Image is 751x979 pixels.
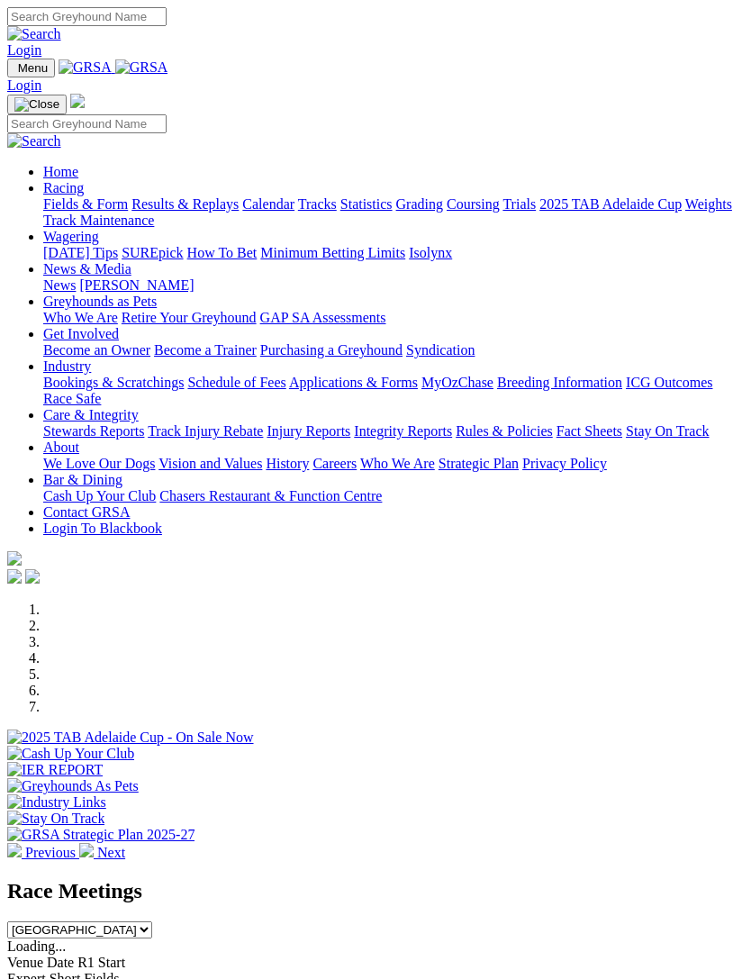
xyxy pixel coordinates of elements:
[7,59,55,77] button: Toggle navigation
[43,456,744,472] div: About
[70,94,85,108] img: logo-grsa-white.png
[97,845,125,860] span: Next
[159,488,382,503] a: Chasers Restaurant & Function Centre
[7,843,22,857] img: chevron-left-pager-white.svg
[396,196,443,212] a: Grading
[7,730,254,746] img: 2025 TAB Adelaide Cup - On Sale Now
[522,456,607,471] a: Privacy Policy
[43,407,139,422] a: Care & Integrity
[447,196,500,212] a: Coursing
[122,310,257,325] a: Retire Your Greyhound
[43,342,150,358] a: Become an Owner
[43,358,91,374] a: Industry
[7,77,41,93] a: Login
[312,456,357,471] a: Careers
[187,375,285,390] a: Schedule of Fees
[43,277,744,294] div: News & Media
[502,196,536,212] a: Trials
[556,423,622,439] a: Fact Sheets
[7,879,744,903] h2: Race Meetings
[266,456,309,471] a: History
[43,261,131,276] a: News & Media
[7,762,103,778] img: IER REPORT
[43,164,78,179] a: Home
[7,7,167,26] input: Search
[59,59,112,76] img: GRSA
[18,61,48,75] span: Menu
[79,277,194,293] a: [PERSON_NAME]
[260,245,405,260] a: Minimum Betting Limits
[439,456,519,471] a: Strategic Plan
[7,133,61,150] img: Search
[354,423,452,439] a: Integrity Reports
[7,938,66,954] span: Loading...
[360,456,435,471] a: Who We Are
[122,245,183,260] a: SUREpick
[43,245,118,260] a: [DATE] Tips
[242,196,294,212] a: Calendar
[25,569,40,584] img: twitter.svg
[43,180,84,195] a: Racing
[43,294,157,309] a: Greyhounds as Pets
[148,423,263,439] a: Track Injury Rebate
[685,196,732,212] a: Weights
[43,472,122,487] a: Bar & Dining
[7,827,195,843] img: GRSA Strategic Plan 2025-27
[7,955,43,970] span: Venue
[539,196,682,212] a: 2025 TAB Adelaide Cup
[43,196,128,212] a: Fields & Form
[154,342,257,358] a: Become a Trainer
[43,391,101,406] a: Race Safe
[77,955,125,970] span: R1 Start
[7,42,41,58] a: Login
[289,375,418,390] a: Applications & Forms
[7,811,104,827] img: Stay On Track
[79,843,94,857] img: chevron-right-pager-white.svg
[43,277,76,293] a: News
[456,423,553,439] a: Rules & Policies
[7,746,134,762] img: Cash Up Your Club
[43,504,130,520] a: Contact GRSA
[43,521,162,536] a: Login To Blackbook
[43,196,744,229] div: Racing
[626,375,712,390] a: ICG Outcomes
[409,245,452,260] a: Isolynx
[14,97,59,112] img: Close
[43,342,744,358] div: Get Involved
[43,375,744,407] div: Industry
[7,551,22,566] img: logo-grsa-white.png
[79,845,125,860] a: Next
[421,375,493,390] a: MyOzChase
[7,569,22,584] img: facebook.svg
[497,375,622,390] a: Breeding Information
[267,423,350,439] a: Injury Reports
[7,845,79,860] a: Previous
[626,423,709,439] a: Stay On Track
[43,488,744,504] div: Bar & Dining
[298,196,337,212] a: Tracks
[43,229,99,244] a: Wagering
[406,342,475,358] a: Syndication
[7,95,67,114] button: Toggle navigation
[43,245,744,261] div: Wagering
[131,196,239,212] a: Results & Replays
[43,440,79,455] a: About
[43,423,144,439] a: Stewards Reports
[7,794,106,811] img: Industry Links
[187,245,258,260] a: How To Bet
[43,310,744,326] div: Greyhounds as Pets
[43,488,156,503] a: Cash Up Your Club
[47,955,74,970] span: Date
[260,310,386,325] a: GAP SA Assessments
[43,213,154,228] a: Track Maintenance
[7,26,61,42] img: Search
[43,456,155,471] a: We Love Our Dogs
[158,456,262,471] a: Vision and Values
[43,310,118,325] a: Who We Are
[43,423,744,440] div: Care & Integrity
[25,845,76,860] span: Previous
[43,375,184,390] a: Bookings & Scratchings
[115,59,168,76] img: GRSA
[260,342,403,358] a: Purchasing a Greyhound
[340,196,393,212] a: Statistics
